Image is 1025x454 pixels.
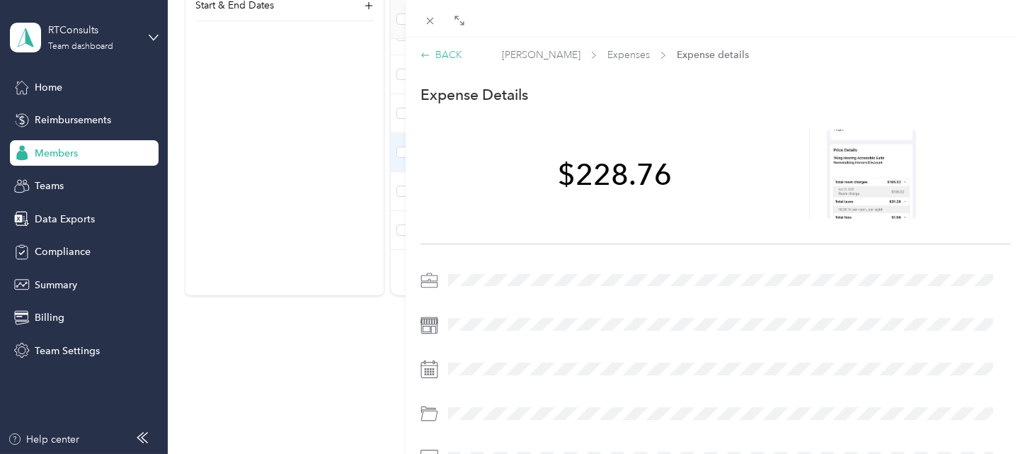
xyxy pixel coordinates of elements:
[677,47,749,62] span: Expense details
[420,85,528,105] p: Expense Details
[502,47,580,62] span: [PERSON_NAME]
[607,47,650,62] span: Expenses
[946,375,1025,454] iframe: Everlance-gr Chat Button Frame
[420,47,462,62] div: BACK
[558,159,672,189] span: $228.76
